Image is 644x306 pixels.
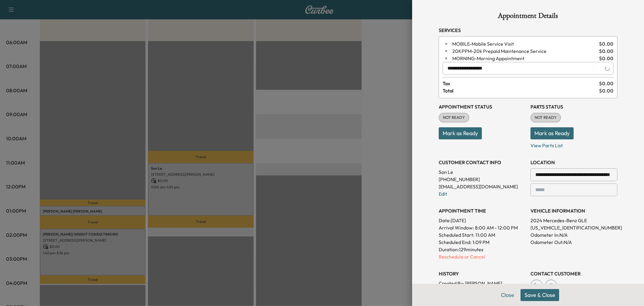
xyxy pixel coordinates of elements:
[452,47,597,55] span: 20k Prepaid Maintenance Service
[473,239,489,246] p: 1:09 PM
[443,80,599,87] span: Tax
[439,224,526,231] p: Arrival Window:
[497,289,518,301] button: Close
[452,40,597,47] span: Mobile Service Visit
[530,231,617,239] p: Odometer In: N/A
[530,103,617,110] h3: Parts Status
[439,159,526,166] h3: CUSTOMER CONTACT INFO
[475,224,518,231] span: 8:00 AM - 12:00 PM
[439,280,526,287] p: Created By : [PERSON_NAME]
[530,139,617,149] p: View Parts List
[439,127,482,139] button: Mark as Ready
[439,168,526,176] p: Son Le
[531,115,560,121] span: NOT READY
[599,40,614,47] span: $ 0.00
[439,239,471,246] p: Scheduled End:
[439,207,526,214] h3: APPOINTMENT TIME
[439,103,526,110] h3: Appointment Status
[530,270,617,277] h3: CONTACT CUSTOMER
[439,191,447,197] a: Edit
[599,55,614,62] span: $ 0.00
[439,253,526,260] p: Reschedule or Cancel
[439,270,526,277] h3: History
[439,231,474,239] p: Scheduled Start:
[476,231,495,239] p: 11:00 AM
[530,224,617,231] p: [US_VEHICLE_IDENTIFICATION_NUMBER]
[452,55,597,62] span: Morning Appointment
[439,217,526,224] p: Date: [DATE]
[530,217,617,224] p: 2024 Mercedes-Benz GLE
[443,87,599,94] span: Total
[530,239,617,246] p: Odometer Out: N/A
[530,127,574,139] button: Mark as Ready
[439,12,617,22] h1: Appointment Details
[599,80,614,87] span: $ 0.00
[530,159,617,166] h3: LOCATION
[439,246,526,253] p: Duration: 129 minutes
[599,47,614,55] span: $ 0.00
[530,207,617,214] h3: VEHICLE INFORMATION
[439,176,526,183] p: [PHONE_NUMBER]
[599,87,614,94] span: $ 0.00
[439,183,526,190] p: [EMAIL_ADDRESS][DOMAIN_NAME]
[439,115,469,121] span: NOT READY
[439,27,617,34] h3: Services
[521,289,559,301] button: Save & Close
